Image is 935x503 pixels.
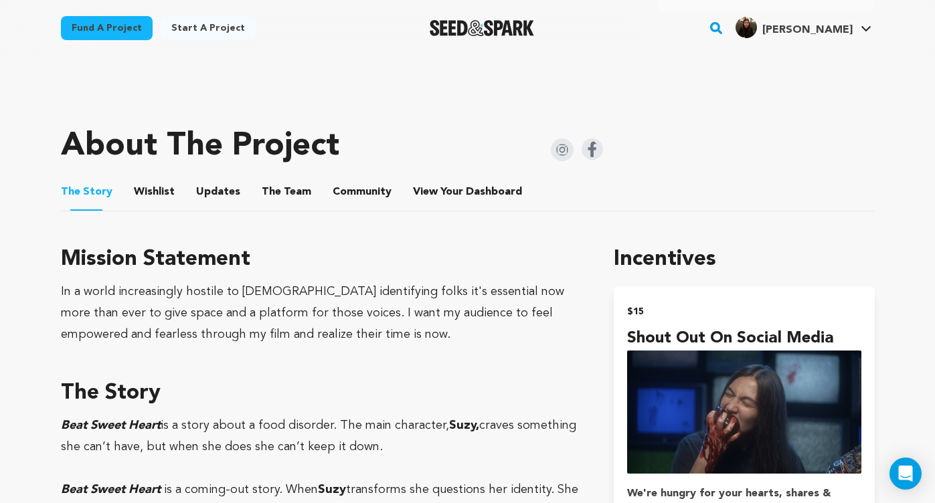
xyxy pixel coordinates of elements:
span: Mariya S.'s Profile [733,14,874,42]
h3: Mission Statement [61,243,582,276]
h1: Incentives [614,243,874,276]
span: Community [333,184,392,200]
img: Seed&Spark Logo Dark Mode [430,20,535,36]
span: The [61,184,80,200]
img: Seed&Spark Instagram Icon [551,138,574,161]
h1: About The Project [61,130,339,163]
h2: $15 [627,302,861,321]
span: Wishlist [134,184,175,200]
a: Mariya S.'s Profile [733,14,874,38]
span: Dashboard [466,184,522,200]
h4: Shout Out on Social Media [627,326,861,350]
img: Seed&Spark Facebook Icon [582,138,603,160]
img: f1767e158fc15795.jpg [736,17,757,38]
a: Fund a project [61,16,153,40]
em: Beat Sweet Heart [61,484,161,496]
span: Team [262,184,311,200]
a: ViewYourDashboard [413,184,525,200]
a: Start a project [161,16,256,40]
div: Open Intercom Messenger [889,458,922,490]
span: Story [61,184,112,200]
span: Updates [196,184,240,200]
strong: Suzy, [449,419,479,431]
a: Seed&Spark Homepage [430,20,535,36]
div: Mariya S.'s Profile [736,17,853,38]
p: is a story about a food disorder. The main character, craves something she can’t have, but when s... [61,415,582,458]
img: incentive [627,350,861,474]
em: Beat Sweet Heart [61,419,161,431]
span: The [262,184,281,200]
span: Your [413,184,525,200]
div: In a world increasingly hostile to [DEMOGRAPHIC_DATA] identifying folks it's essential now more t... [61,281,582,345]
h3: The Story [61,377,582,409]
span: [PERSON_NAME] [762,25,853,35]
strong: Suzy [318,484,346,496]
